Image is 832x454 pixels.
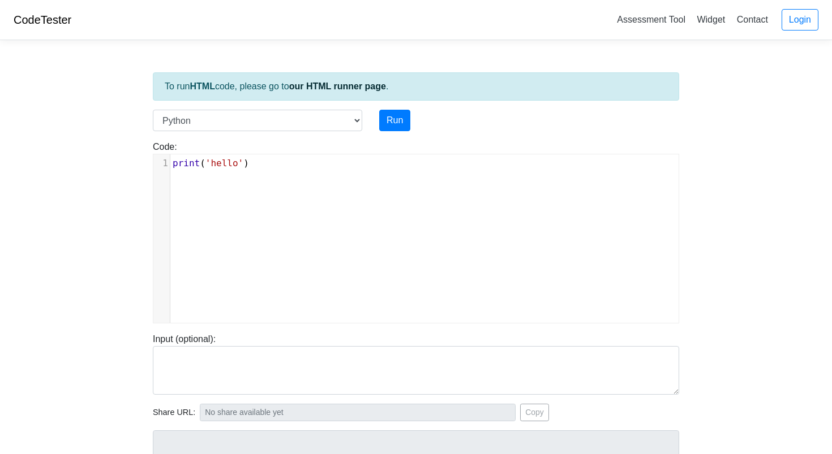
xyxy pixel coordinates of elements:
[190,81,215,91] strong: HTML
[153,407,195,419] span: Share URL:
[289,81,386,91] a: our HTML runner page
[732,10,773,29] a: Contact
[173,158,200,168] span: print
[14,14,71,26] a: CodeTester
[379,110,410,131] button: Run
[144,140,688,323] div: Code:
[144,332,688,395] div: Input (optional):
[692,10,730,29] a: Widget
[153,157,170,170] div: 1
[520,404,549,421] button: Copy
[200,404,516,421] input: No share available yet
[173,158,249,168] span: ( )
[782,9,818,31] a: Login
[612,10,690,29] a: Assessment Tool
[153,72,679,101] div: To run code, please go to .
[205,158,243,168] span: 'hello'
